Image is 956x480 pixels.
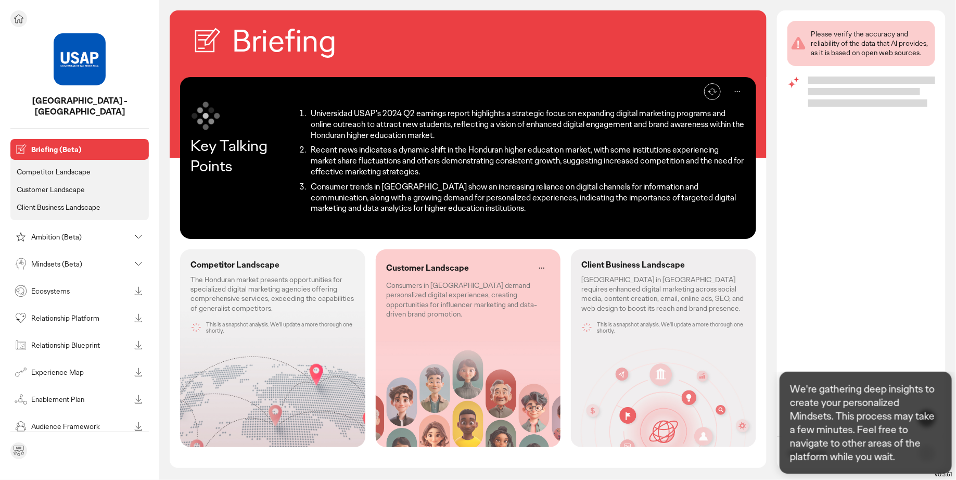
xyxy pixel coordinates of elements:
p: Competitor Landscape [17,167,91,176]
button: Refresh [704,83,721,100]
p: Relationship Platform [31,314,130,322]
div: Please verify the accuracy and reliability of the data that AI provides, as it is based on open w... [811,29,931,58]
li: Consumer trends in [GEOGRAPHIC_DATA] show an increasing reliance on digital channels for informat... [308,182,746,214]
p: Enablement Plan [31,396,130,403]
p: Ambition (Beta) [31,233,130,241]
li: We're gathering deep insights to create your personalized Mindsets. This process may take a few m... [780,372,952,474]
div: Competitor Landscape: The Honduran market presents opportunities for specialized digital marketin... [180,249,365,447]
li: Universidad USAP's 2024 Q2 earnings report highlights a strategic focus on expanding digital mark... [308,108,746,141]
p: Relationship Blueprint [31,342,130,349]
div: Client Business Landscape: Universidad USAP in Honduras requires enhanced digital marketing acros... [571,249,756,447]
img: project avatar [54,33,106,85]
p: Customer Landscape [17,185,85,194]
p: Client Business Landscape [581,260,685,271]
p: The Honduran market presents opportunities for specialized digital marketing agencies offering co... [190,275,355,313]
p: Key Talking Points [190,135,294,176]
p: Competitor Landscape [190,260,279,271]
div: Send feedback [10,443,27,459]
p: This is a snapshot analysis. We'll update a more thorough one shortly. [206,321,355,334]
p: [GEOGRAPHIC_DATA] in [GEOGRAPHIC_DATA] requires enhanced digital marketing across social media, c... [581,275,746,313]
div: Customer Landscape: Consumers in Honduras demand personalized digital experiences, creating oppor... [376,249,561,447]
p: Consumers in [GEOGRAPHIC_DATA] demand personalized digital experiences, creating opportunities fo... [386,281,551,319]
p: Audience Framework [31,423,130,430]
p: Customer Landscape [386,263,469,274]
h2: Briefing [232,21,336,61]
p: Ecosystems [31,287,130,295]
p: Experience Map [31,369,130,376]
p: Mindsets (Beta) [31,260,130,268]
li: Recent news indicates a dynamic shift in the Honduran higher education market, with some institut... [308,145,746,177]
img: symbol [190,100,222,131]
p: Universidad USAP - Honduras [10,96,149,118]
p: Client Business Landscape [17,203,100,212]
p: This is a snapshot analysis. We'll update a more thorough one shortly. [597,321,746,334]
p: Briefing (Beta) [31,146,145,153]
